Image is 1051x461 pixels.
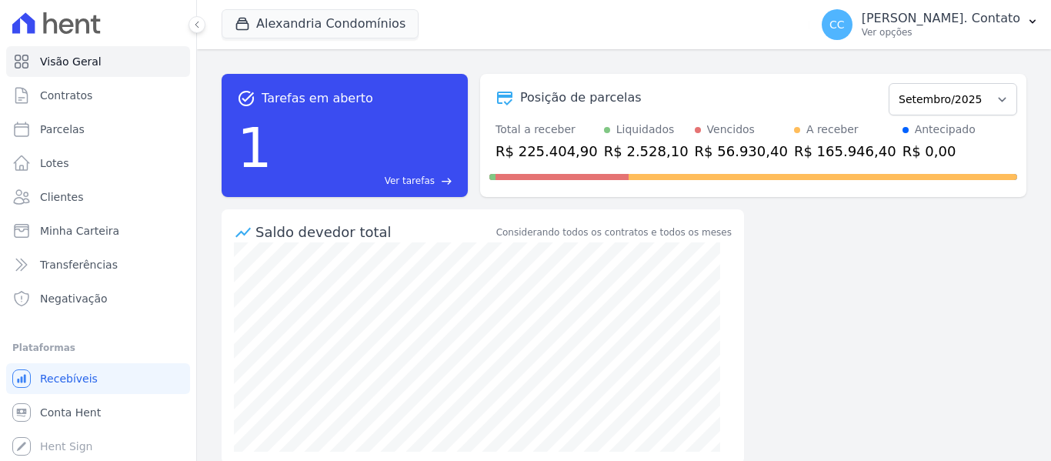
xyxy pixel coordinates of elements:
[6,114,190,145] a: Parcelas
[6,46,190,77] a: Visão Geral
[40,257,118,272] span: Transferências
[40,371,98,386] span: Recebíveis
[40,54,102,69] span: Visão Geral
[794,141,896,162] div: R$ 165.946,40
[6,215,190,246] a: Minha Carteira
[385,174,435,188] span: Ver tarefas
[237,89,255,108] span: task_alt
[40,405,101,420] span: Conta Hent
[862,11,1020,26] p: [PERSON_NAME]. Contato
[6,249,190,280] a: Transferências
[6,182,190,212] a: Clientes
[903,141,976,162] div: R$ 0,00
[40,291,108,306] span: Negativação
[40,155,69,171] span: Lotes
[40,122,85,137] span: Parcelas
[695,141,788,162] div: R$ 56.930,40
[237,108,272,188] div: 1
[6,148,190,179] a: Lotes
[262,89,373,108] span: Tarefas em aberto
[6,283,190,314] a: Negativação
[279,174,452,188] a: Ver tarefas east
[222,9,419,38] button: Alexandria Condomínios
[707,122,755,138] div: Vencidos
[6,363,190,394] a: Recebíveis
[862,26,1020,38] p: Ver opções
[255,222,493,242] div: Saldo devedor total
[6,80,190,111] a: Contratos
[441,175,452,187] span: east
[495,141,598,162] div: R$ 225.404,90
[915,122,976,138] div: Antecipado
[6,397,190,428] a: Conta Hent
[809,3,1051,46] button: CC [PERSON_NAME]. Contato Ver opções
[495,122,598,138] div: Total a receber
[496,225,732,239] div: Considerando todos os contratos e todos os meses
[40,88,92,103] span: Contratos
[12,339,184,357] div: Plataformas
[604,141,689,162] div: R$ 2.528,10
[40,189,83,205] span: Clientes
[40,223,119,239] span: Minha Carteira
[520,89,642,107] div: Posição de parcelas
[829,19,845,30] span: CC
[806,122,859,138] div: A receber
[616,122,675,138] div: Liquidados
